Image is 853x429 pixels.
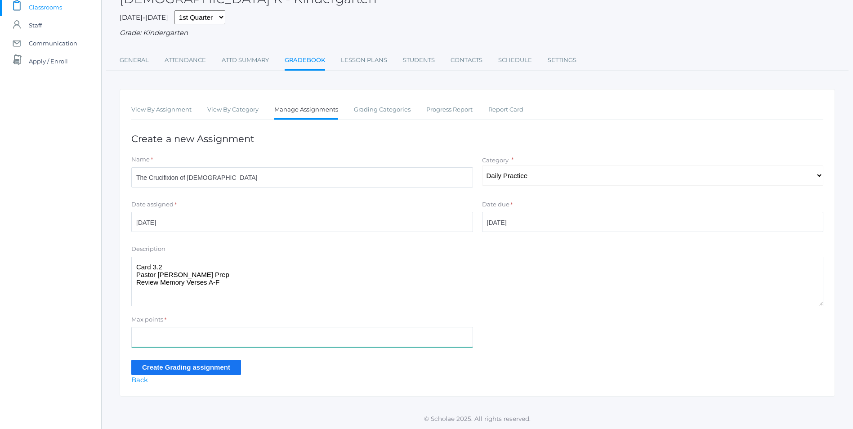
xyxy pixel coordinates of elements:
[222,51,269,69] a: Attd Summary
[131,315,163,324] label: Max points
[131,101,192,119] a: View By Assignment
[274,101,338,120] a: Manage Assignments
[102,414,853,423] p: © Scholae 2025. All rights reserved.
[120,51,149,69] a: General
[131,134,823,144] h1: Create a new Assignment
[29,52,68,70] span: Apply / Enroll
[426,101,473,119] a: Progress Report
[488,101,523,119] a: Report Card
[498,51,532,69] a: Schedule
[131,375,148,384] a: Back
[207,101,259,119] a: View By Category
[341,51,387,69] a: Lesson Plans
[120,28,835,38] div: Grade: Kindergarten
[165,51,206,69] a: Attendance
[354,101,411,119] a: Grading Categories
[131,200,174,209] label: Date assigned
[131,360,241,375] input: Create Grading assignment
[29,16,42,34] span: Staff
[131,245,165,254] label: Description
[285,51,325,71] a: Gradebook
[120,13,168,22] span: [DATE]-[DATE]
[482,200,509,209] label: Date due
[29,34,77,52] span: Communication
[548,51,576,69] a: Settings
[451,51,482,69] a: Contacts
[482,156,509,164] label: Category
[403,51,435,69] a: Students
[131,155,150,164] label: Name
